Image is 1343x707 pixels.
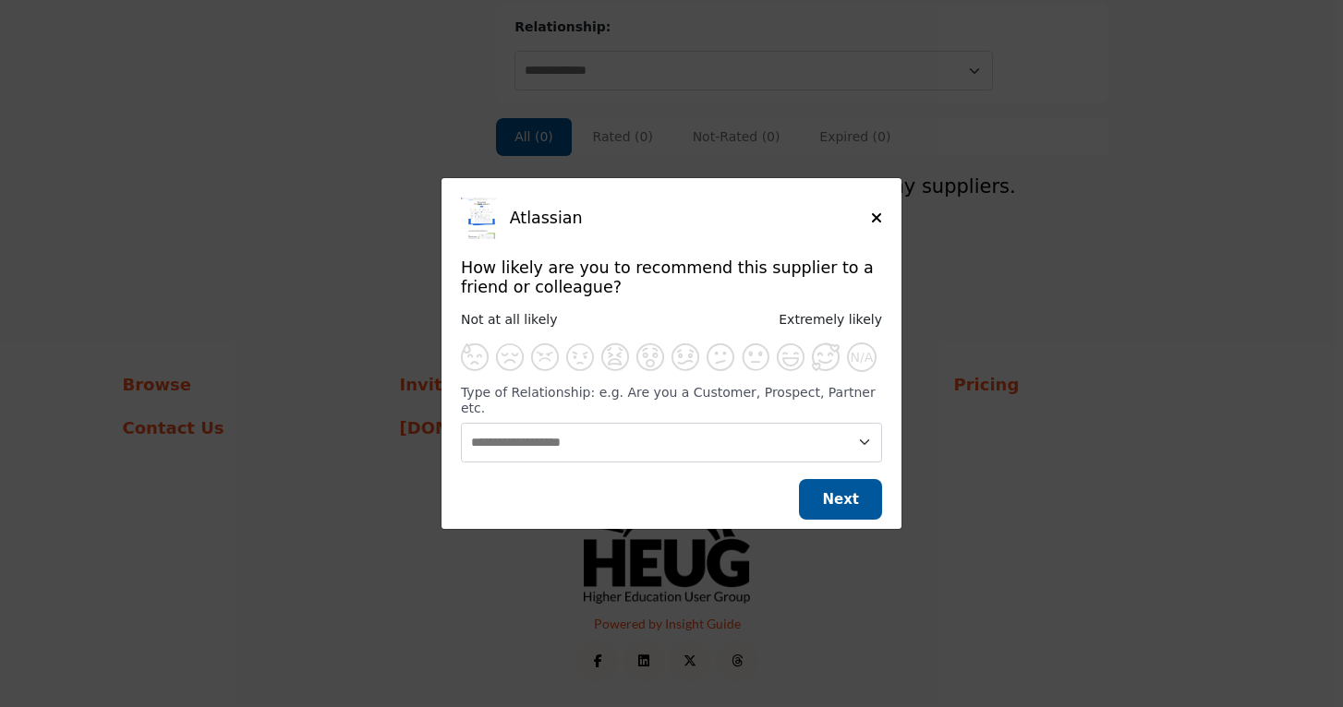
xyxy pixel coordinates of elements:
span: N/A [851,350,874,365]
button: Close [871,209,882,228]
button: N/A [847,342,877,372]
span: Extremely likely [779,312,882,327]
select: Change Supplier Relationship [461,423,882,462]
h5: Atlassian [510,209,871,228]
span: Next [822,491,859,508]
button: Next [799,479,882,521]
h5: How likely are you to recommend this supplier to a friend or colleague? [461,258,882,297]
span: Not at all likely [461,312,557,327]
h6: Type of Relationship: e.g. Are you a Customer, Prospect, Partner etc. [461,385,882,416]
img: Atlassian Logo [461,198,502,239]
